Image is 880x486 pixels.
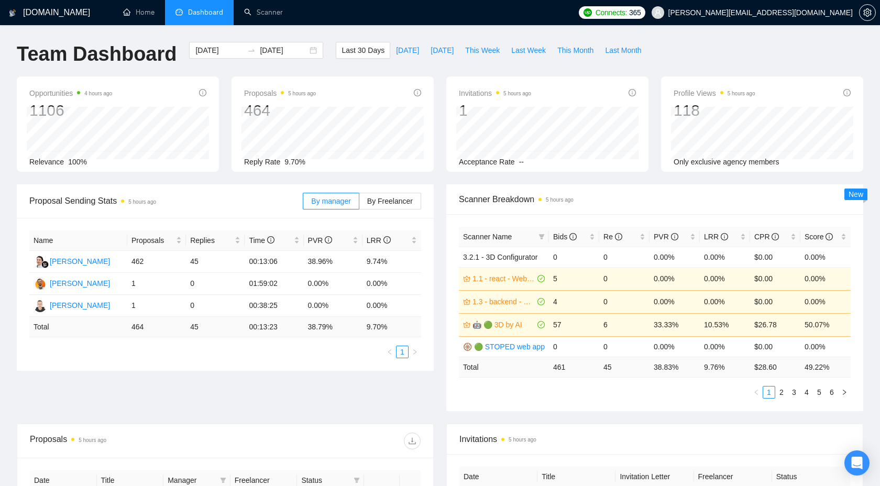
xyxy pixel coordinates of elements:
span: filter [538,234,545,240]
span: filter [220,477,226,483]
a: 5 [813,386,825,398]
span: 9.70% [284,158,305,166]
a: AM[PERSON_NAME] [34,301,110,309]
td: 6 [599,313,650,336]
td: 0.00% [304,273,362,295]
span: By Freelancer [367,197,413,205]
span: left [753,389,760,395]
span: user [654,9,662,16]
span: Last Month [605,45,641,56]
h1: Team Dashboard [17,42,177,67]
td: 10.53% [700,313,750,336]
span: Invitations [459,87,531,100]
td: 0.00% [700,247,750,267]
button: right [409,346,421,358]
button: download [404,433,421,449]
td: 0.00% [362,273,421,295]
img: logo [9,5,16,21]
span: Connects: [596,7,627,18]
li: Next Page [838,386,851,399]
div: 1106 [29,101,112,120]
td: 0.00% [362,295,421,317]
time: 5 hours ago [503,91,531,96]
td: 0.00% [650,336,700,357]
span: download [404,437,420,445]
td: $0.00 [750,267,800,290]
td: 0 [186,295,245,317]
time: 5 hours ago [128,199,156,205]
td: 0.00% [650,247,700,267]
li: Previous Page [383,346,396,358]
span: dashboard [175,8,183,16]
td: 1 [127,273,186,295]
th: Replies [186,230,245,251]
td: $0.00 [750,336,800,357]
span: LRR [367,236,391,245]
time: 5 hours ago [728,91,755,96]
a: BP[PERSON_NAME] [34,279,110,287]
a: 1 [397,346,408,358]
td: $0.00 [750,290,800,313]
td: 00:38:25 [245,295,303,317]
span: Status [301,474,349,486]
div: [PERSON_NAME] [50,256,110,267]
li: Next Page [409,346,421,358]
a: 🤖 🟢 3D by AI [472,319,535,330]
td: 462 [127,251,186,273]
span: Scanner Breakdown [459,193,851,206]
div: [PERSON_NAME] [50,300,110,311]
td: 00:13:06 [245,251,303,273]
span: CPR [754,233,779,241]
td: 49.22 % [800,357,851,377]
td: 50.07% [800,313,851,336]
span: info-circle [199,89,206,96]
td: 0 [599,336,650,357]
img: AM [34,299,47,312]
a: 6 [826,386,838,398]
td: 38.83 % [650,357,700,377]
span: check-circle [537,321,545,328]
button: [DATE] [390,42,425,59]
span: New [849,190,863,198]
span: Replies [190,235,233,246]
a: MK[PERSON_NAME] [34,257,110,265]
span: filter [354,477,360,483]
span: Acceptance Rate [459,158,515,166]
span: right [841,389,848,395]
td: 9.74% [362,251,421,273]
span: info-circle [629,89,636,96]
div: [PERSON_NAME] [50,278,110,289]
td: 1 [127,295,186,317]
span: swap-right [247,46,256,54]
td: 0.00% [700,336,750,357]
td: 0.00% [800,267,851,290]
span: info-circle [325,236,332,244]
td: 33.33% [650,313,700,336]
span: info-circle [569,233,577,240]
span: 100% [68,158,87,166]
span: Invitations [459,433,850,446]
span: check-circle [537,298,545,305]
span: LRR [704,233,728,241]
span: Last 30 Days [342,45,384,56]
li: 3 [788,386,800,399]
td: 0 [599,290,650,313]
span: filter [536,229,547,245]
a: 1 [763,386,775,398]
img: MK [34,255,47,268]
li: 6 [826,386,838,399]
td: 0.00% [700,267,750,290]
span: This Week [465,45,500,56]
button: [DATE] [425,42,459,59]
td: Total [29,317,127,337]
li: 1 [763,386,775,399]
span: crown [463,321,470,328]
td: $0.00 [750,247,800,267]
button: Last 30 Days [336,42,390,59]
span: Proposals [131,235,174,246]
td: 38.96% [304,251,362,273]
span: PVR [308,236,333,245]
span: info-circle [383,236,391,244]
